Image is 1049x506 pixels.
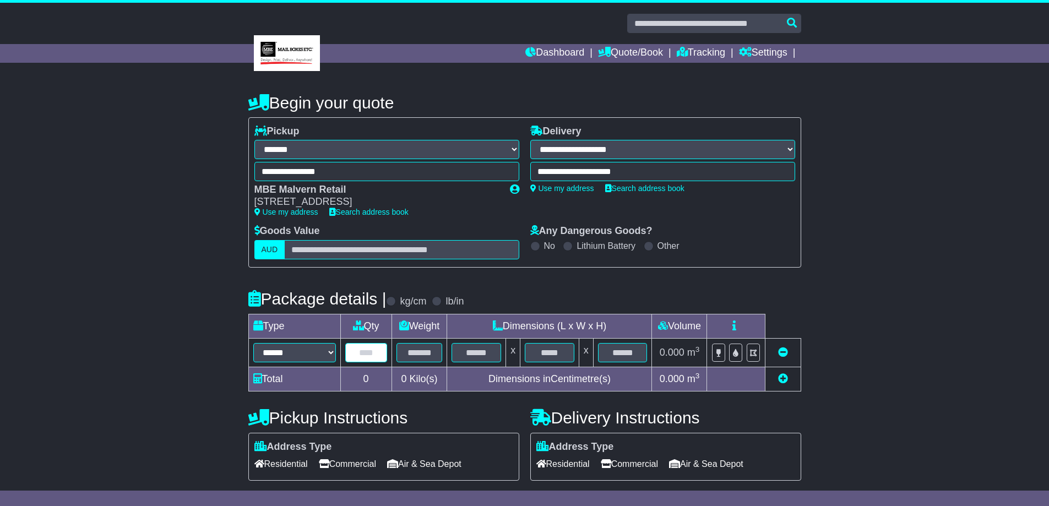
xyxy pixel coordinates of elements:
a: Quote/Book [598,44,663,63]
label: No [544,241,555,251]
label: Other [657,241,680,251]
h4: Begin your quote [248,94,801,112]
sup: 3 [695,345,700,353]
span: 0.000 [660,373,684,384]
a: Search address book [329,208,409,216]
td: Type [248,314,340,338]
a: Use my address [530,184,594,193]
label: AUD [254,240,285,259]
td: Volume [652,314,707,338]
sup: 3 [695,372,700,380]
td: 0 [340,367,392,391]
span: 0 [401,373,406,384]
a: Dashboard [525,44,584,63]
a: Add new item [778,373,788,384]
h4: Delivery Instructions [530,409,801,427]
a: Search address book [605,184,684,193]
label: Pickup [254,126,300,138]
a: Tracking [677,44,725,63]
span: Commercial [319,455,376,472]
label: kg/cm [400,296,426,308]
img: MBE Malvern [254,35,320,71]
td: Weight [392,314,447,338]
h4: Package details | [248,290,387,308]
a: Remove this item [778,347,788,358]
label: Address Type [254,441,332,453]
a: Use my address [254,208,318,216]
td: x [579,338,593,367]
td: Kilo(s) [392,367,447,391]
label: Lithium Battery [577,241,635,251]
span: Air & Sea Depot [669,455,743,472]
span: Residential [536,455,590,472]
td: Total [248,367,340,391]
span: m [687,347,700,358]
span: Air & Sea Depot [387,455,461,472]
div: MBE Malvern Retail [254,184,499,196]
div: [STREET_ADDRESS] [254,196,499,208]
h4: Pickup Instructions [248,409,519,427]
span: Residential [254,455,308,472]
span: Commercial [601,455,658,472]
a: Settings [739,44,787,63]
td: Dimensions (L x W x H) [447,314,652,338]
td: Dimensions in Centimetre(s) [447,367,652,391]
label: Any Dangerous Goods? [530,225,653,237]
td: x [506,338,520,367]
span: m [687,373,700,384]
td: Qty [340,314,392,338]
label: lb/in [445,296,464,308]
label: Address Type [536,441,614,453]
span: 0.000 [660,347,684,358]
label: Goods Value [254,225,320,237]
label: Delivery [530,126,581,138]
